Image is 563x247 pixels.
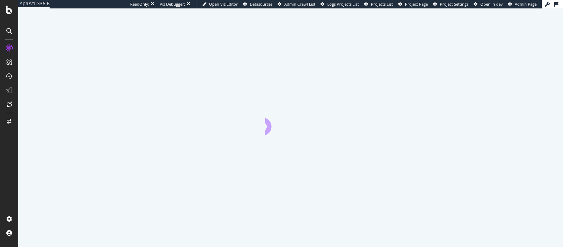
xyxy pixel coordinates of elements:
a: Project Page [398,1,428,7]
div: animation [265,110,316,135]
span: Project Page [405,1,428,7]
a: Project Settings [433,1,468,7]
div: ReadOnly: [130,1,149,7]
a: Projects List [364,1,393,7]
a: Open in dev [474,1,503,7]
a: Admin Crawl List [278,1,315,7]
span: Project Settings [440,1,468,7]
span: Projects List [371,1,393,7]
a: Admin Page [508,1,537,7]
span: Admin Crawl List [284,1,315,7]
span: Open in dev [480,1,503,7]
a: Open Viz Editor [202,1,238,7]
span: Logs Projects List [327,1,359,7]
span: Datasources [250,1,272,7]
a: Datasources [243,1,272,7]
a: Logs Projects List [321,1,359,7]
span: Open Viz Editor [209,1,238,7]
span: Admin Page [515,1,537,7]
div: Viz Debugger: [160,1,185,7]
